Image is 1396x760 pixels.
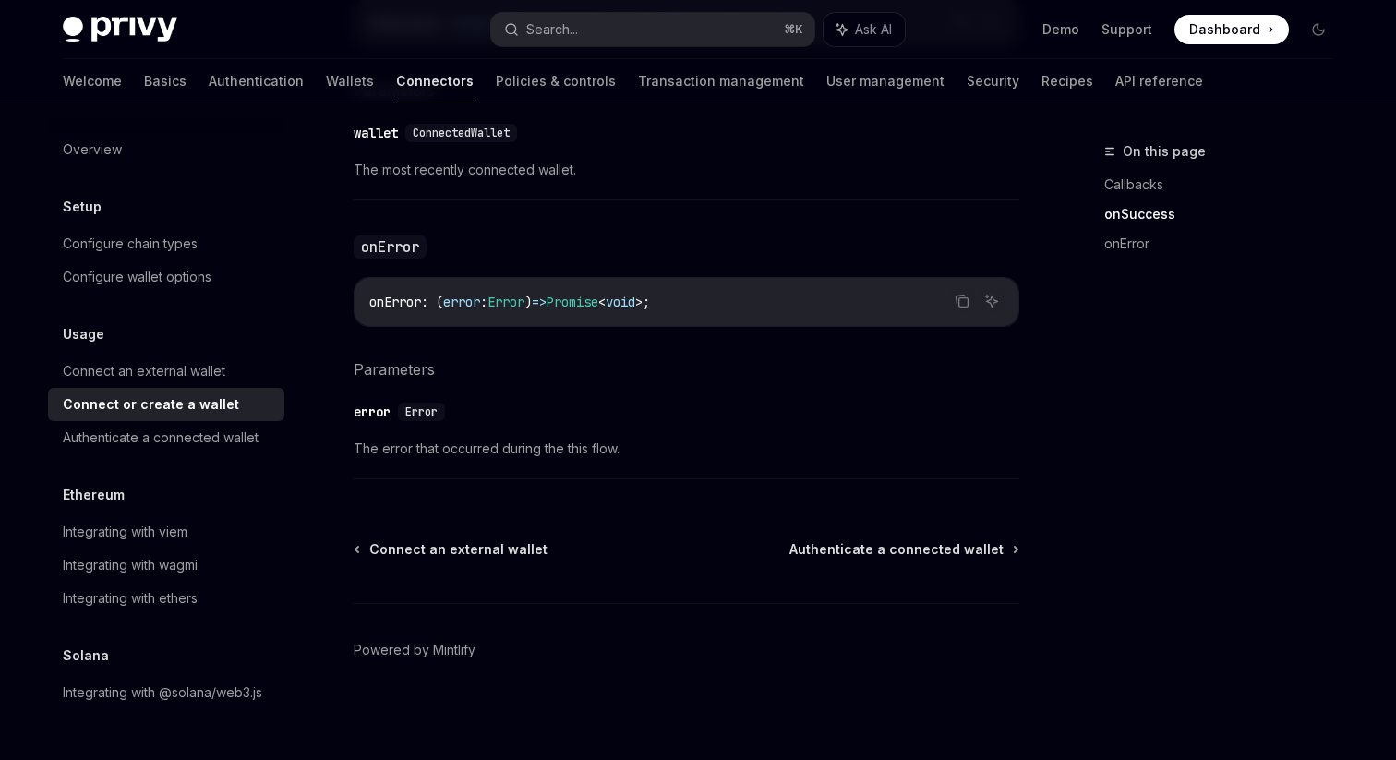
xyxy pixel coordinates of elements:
span: error [443,294,480,310]
span: Ask AI [855,20,892,39]
a: Support [1101,20,1152,39]
div: Search... [526,18,578,41]
a: onSuccess [1104,199,1348,229]
span: ; [643,294,650,310]
span: Error [405,404,438,419]
h5: Parameters [354,356,1019,382]
code: onError [354,235,427,259]
a: Connect an external wallet [355,540,548,559]
a: Policies & controls [496,59,616,103]
a: Integrating with wagmi [48,549,284,582]
h5: Usage [63,323,104,345]
a: Dashboard [1174,15,1289,44]
span: Dashboard [1189,20,1260,39]
h5: Ethereum [63,484,125,506]
span: Authenticate a connected wallet [789,540,1004,559]
a: User management [826,59,945,103]
div: Integrating with wagmi [63,554,198,576]
button: Copy the contents from the code block [950,289,974,313]
span: The most recently connected wallet. [354,159,1019,181]
div: Configure chain types [63,233,198,255]
div: Connect or create a wallet [63,393,239,416]
div: Integrating with ethers [63,587,198,609]
a: Configure chain types [48,227,284,260]
button: Toggle dark mode [1304,15,1333,44]
a: API reference [1115,59,1203,103]
img: dark logo [63,17,177,42]
span: ConnectedWallet [413,126,510,140]
span: The error that occurred during the this flow. [354,438,1019,460]
a: Integrating with ethers [48,582,284,615]
span: ⌘ K [784,22,803,37]
a: Wallets [326,59,374,103]
div: Configure wallet options [63,266,211,288]
a: Basics [144,59,187,103]
div: Integrating with @solana/web3.js [63,682,262,704]
span: Promise [547,294,598,310]
h5: Setup [63,196,102,218]
a: Integrating with @solana/web3.js [48,676,284,709]
a: Connect or create a wallet [48,388,284,421]
span: ) [524,294,532,310]
a: Security [967,59,1019,103]
a: Welcome [63,59,122,103]
div: Overview [63,139,122,161]
span: On this page [1123,140,1206,163]
a: Authentication [209,59,304,103]
div: Connect an external wallet [63,360,225,382]
a: Authenticate a connected wallet [789,540,1017,559]
div: error [354,403,391,421]
a: Authenticate a connected wallet [48,421,284,454]
button: Ask AI [824,13,905,46]
a: Recipes [1041,59,1093,103]
span: : ( [421,294,443,310]
span: > [635,294,643,310]
a: Configure wallet options [48,260,284,294]
a: Powered by Mintlify [354,641,475,659]
div: Integrating with viem [63,521,187,543]
span: void [606,294,635,310]
a: onError [1104,229,1348,259]
a: Demo [1042,20,1079,39]
span: onError [369,294,421,310]
span: < [598,294,606,310]
span: Error [487,294,524,310]
h5: Solana [63,645,109,667]
a: Transaction management [638,59,804,103]
span: Connect an external wallet [369,540,548,559]
button: Search...⌘K [491,13,814,46]
a: Connectors [396,59,474,103]
div: wallet [354,124,398,142]
span: => [532,294,547,310]
a: Callbacks [1104,170,1348,199]
a: Overview [48,133,284,166]
a: Connect an external wallet [48,355,284,388]
a: Integrating with viem [48,515,284,549]
div: Authenticate a connected wallet [63,427,259,449]
span: : [480,294,487,310]
button: Ask AI [980,289,1004,313]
